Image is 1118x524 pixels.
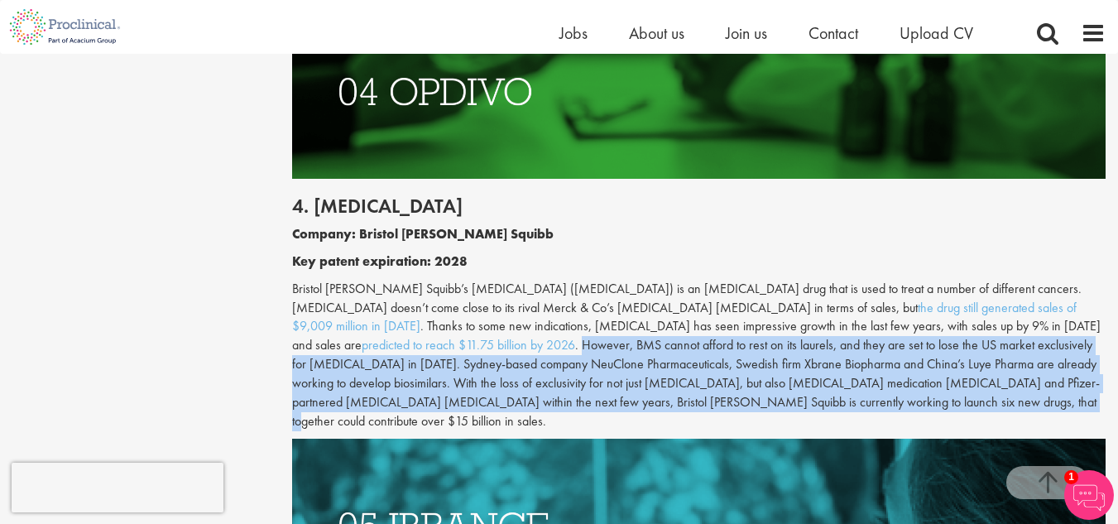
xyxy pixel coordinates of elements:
[900,22,973,44] a: Upload CV
[292,252,468,270] b: Key patent expiration: 2028
[1064,470,1114,520] img: Chatbot
[292,195,1106,217] h2: 4. [MEDICAL_DATA]
[12,463,223,512] iframe: reCAPTCHA
[362,336,575,353] a: predicted to reach $11.75 billion by 2026
[292,280,1106,431] p: Bristol [PERSON_NAME] Squibb’s [MEDICAL_DATA] ([MEDICAL_DATA]) is an [MEDICAL_DATA] drug that is ...
[726,22,767,44] a: Join us
[292,4,1106,178] img: Drugs with patents due to expire Opdivo
[559,22,588,44] a: Jobs
[292,299,1077,335] a: the drug still generated sales of $9,009 million in [DATE]
[629,22,684,44] a: About us
[1064,470,1078,484] span: 1
[292,225,554,243] b: Company: Bristol [PERSON_NAME] Squibb
[809,22,858,44] a: Contact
